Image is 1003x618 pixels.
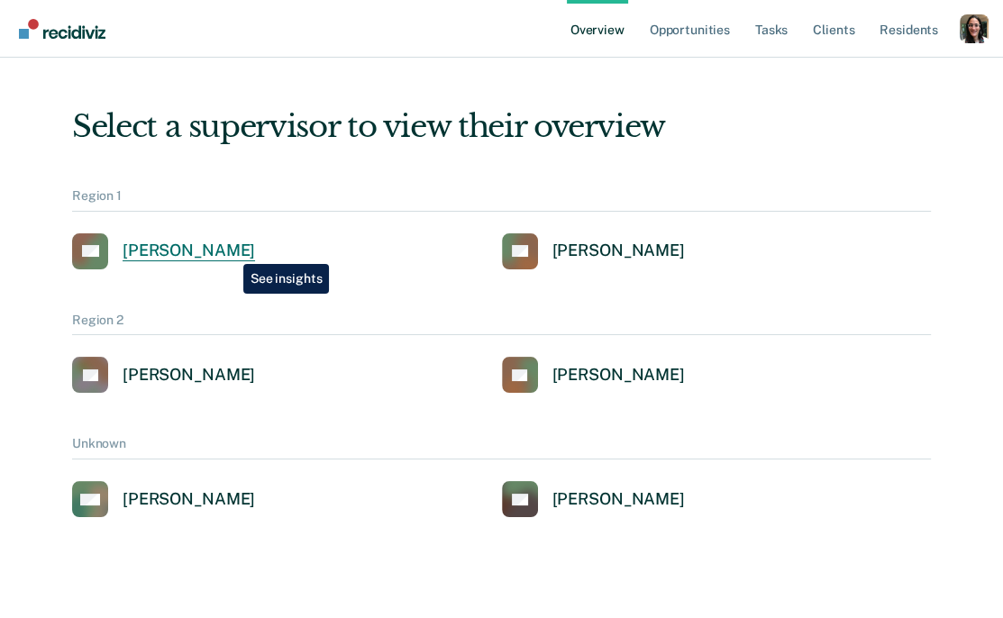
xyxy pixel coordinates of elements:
a: [PERSON_NAME] [72,481,255,517]
div: [PERSON_NAME] [123,241,255,261]
a: [PERSON_NAME] [502,233,685,269]
div: [PERSON_NAME] [123,489,255,510]
div: [PERSON_NAME] [552,241,685,261]
div: Select a supervisor to view their overview [72,108,931,145]
div: [PERSON_NAME] [552,365,685,386]
div: Unknown [72,436,931,459]
button: Profile dropdown button [960,14,989,43]
a: [PERSON_NAME] [72,357,255,393]
div: Region 1 [72,188,931,212]
a: [PERSON_NAME] [502,357,685,393]
div: Region 2 [72,313,931,336]
div: [PERSON_NAME] [552,489,685,510]
a: [PERSON_NAME] [72,233,255,269]
div: [PERSON_NAME] [123,365,255,386]
img: Recidiviz [19,19,105,39]
a: [PERSON_NAME] [502,481,685,517]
